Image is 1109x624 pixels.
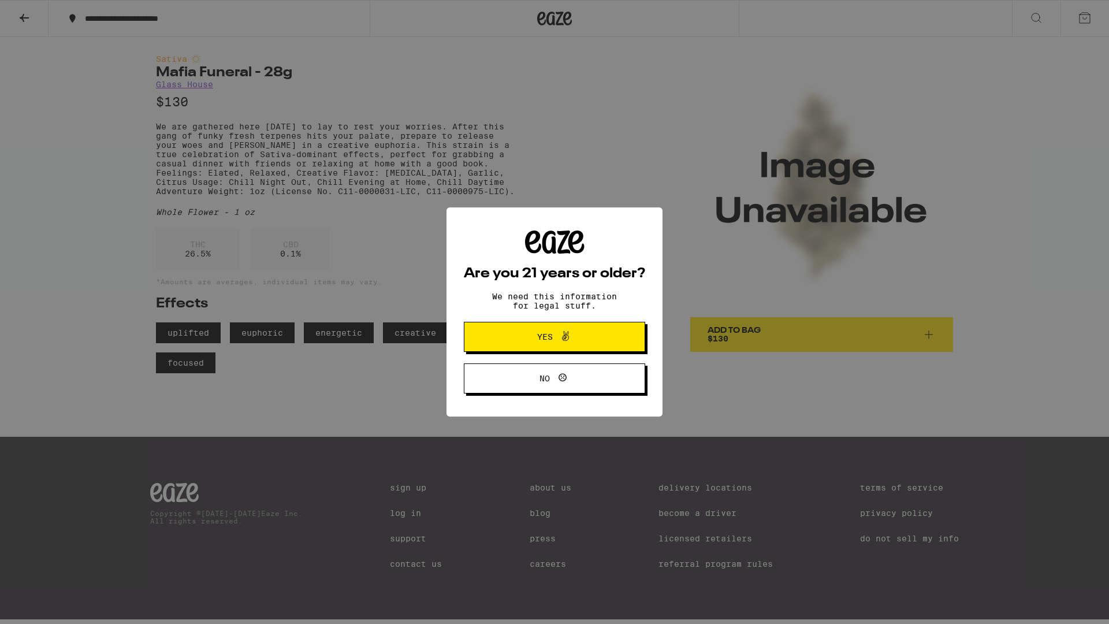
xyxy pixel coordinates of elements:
span: No [539,374,550,382]
button: No [464,363,645,393]
button: Yes [464,322,645,352]
p: We need this information for legal stuff. [482,292,627,310]
iframe: Opens a widget where you can find more information [1037,589,1097,618]
span: Yes [537,333,553,341]
h2: Are you 21 years or older? [464,267,645,281]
